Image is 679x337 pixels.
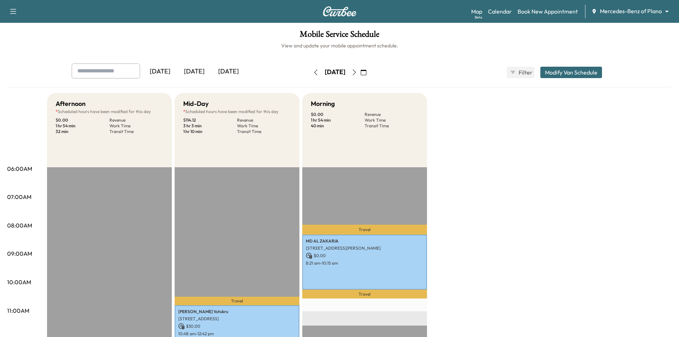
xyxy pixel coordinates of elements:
h5: Mid-Day [183,99,209,109]
h5: Afternoon [56,99,86,109]
h1: Mobile Service Schedule [7,30,672,42]
p: $ 114.12 [183,117,237,123]
p: $ 30.00 [178,323,296,330]
p: 1 hr 54 min [56,123,109,129]
span: Mercedes-Benz of Plano [600,7,662,15]
p: 10:00AM [7,278,31,286]
p: Revenue [365,112,418,117]
p: Scheduled hours have been modified for this day [56,109,163,114]
a: Calendar [488,7,512,16]
p: 07:00AM [7,193,31,201]
div: [DATE] [325,68,345,77]
div: [DATE] [177,63,211,80]
p: 11:00AM [7,306,29,315]
p: Revenue [237,117,291,123]
p: 40 min [311,123,365,129]
p: Transit Time [365,123,418,129]
p: $ 0.00 [306,252,423,259]
p: [STREET_ADDRESS] [178,316,296,322]
img: Curbee Logo [323,6,357,16]
button: Filter [507,67,535,78]
p: 3 hr 3 min [183,123,237,129]
p: $ 0.00 [56,117,109,123]
button: Modify Van Schedule [540,67,602,78]
p: Work Time [109,123,163,129]
a: MapBeta [471,7,482,16]
p: 1 hr 54 min [311,117,365,123]
p: 06:00AM [7,164,32,173]
h6: View and update your mobile appointment schedule. [7,42,672,49]
div: [DATE] [143,63,177,80]
p: Travel [302,290,427,299]
span: Filter [519,68,531,77]
p: Work Time [237,123,291,129]
p: MD AL ZAKARIA [306,238,423,244]
p: 09:00AM [7,249,32,258]
h5: Morning [311,99,335,109]
p: 32 min [56,129,109,134]
p: Scheduled hours have been modified for this day [183,109,291,114]
p: Travel [302,225,427,235]
p: 10:48 am - 12:42 pm [178,331,296,337]
p: [PERSON_NAME] Vutukru [178,309,296,315]
p: Travel [175,297,299,305]
p: Work Time [365,117,418,123]
a: Book New Appointment [518,7,578,16]
p: Revenue [109,117,163,123]
p: Transit Time [109,129,163,134]
p: 8:21 am - 10:15 am [306,260,423,266]
div: [DATE] [211,63,246,80]
p: $ 0.00 [311,112,365,117]
p: [STREET_ADDRESS][PERSON_NAME] [306,245,423,251]
p: 08:00AM [7,221,32,230]
p: 1 hr 10 min [183,129,237,134]
p: Transit Time [237,129,291,134]
div: Beta [475,15,482,20]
